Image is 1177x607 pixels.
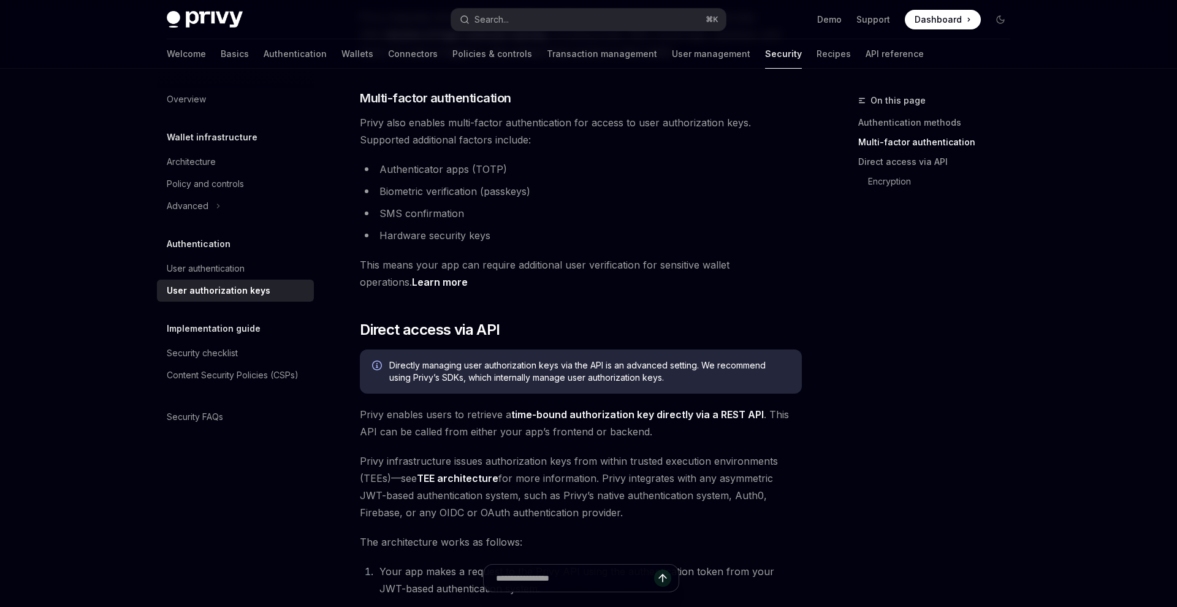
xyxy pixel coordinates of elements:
[858,113,1020,132] a: Authentication methods
[157,151,314,173] a: Architecture
[511,408,764,421] strong: time-bound authorization key directly via a REST API
[157,88,314,110] a: Overview
[991,10,1010,29] button: Toggle dark mode
[167,261,245,276] div: User authentication
[547,39,657,69] a: Transaction management
[654,570,671,587] button: Send message
[264,39,327,69] a: Authentication
[341,39,373,69] a: Wallets
[157,342,314,364] a: Security checklist
[167,346,238,361] div: Security checklist
[167,177,244,191] div: Policy and controls
[372,361,384,373] svg: Info
[858,152,1020,172] a: Direct access via API
[360,205,802,222] li: SMS confirmation
[221,39,249,69] a: Basics
[157,173,314,195] a: Policy and controls
[360,183,802,200] li: Biometric verification (passkeys)
[167,237,230,251] h5: Authentication
[167,155,216,169] div: Architecture
[858,132,1020,152] a: Multi-factor authentication
[672,39,750,69] a: User management
[157,280,314,302] a: User authorization keys
[167,283,270,298] div: User authorization keys
[360,406,802,440] span: Privy enables users to retrieve a . This API can be called from either your app’s frontend or bac...
[706,15,718,25] span: ⌘ K
[360,256,802,291] span: This means your app can require additional user verification for sensitive wallet operations.
[866,39,924,69] a: API reference
[167,321,261,336] h5: Implementation guide
[360,227,802,244] li: Hardware security keys
[360,114,802,148] span: Privy also enables multi-factor authentication for access to user authorization keys. Supported a...
[870,93,926,108] span: On this page
[167,410,223,424] div: Security FAQs
[167,39,206,69] a: Welcome
[388,39,438,69] a: Connectors
[167,368,299,383] div: Content Security Policies (CSPs)
[451,9,726,31] button: Search...⌘K
[417,472,498,485] a: TEE architecture
[360,90,511,107] span: Multi-factor authentication
[856,13,890,26] a: Support
[360,320,500,340] span: Direct access via API
[157,406,314,428] a: Security FAQs
[389,359,790,384] span: Directly managing user authorization keys via the API is an advanced setting. We recommend using ...
[157,364,314,386] a: Content Security Policies (CSPs)
[452,39,532,69] a: Policies & controls
[412,276,468,289] a: Learn more
[817,13,842,26] a: Demo
[765,39,802,69] a: Security
[360,161,802,178] li: Authenticator apps (TOTP)
[905,10,981,29] a: Dashboard
[167,11,243,28] img: dark logo
[474,12,509,27] div: Search...
[360,452,802,521] span: Privy infrastructure issues authorization keys from within trusted execution environments (TEEs)—...
[915,13,962,26] span: Dashboard
[167,92,206,107] div: Overview
[167,199,208,213] div: Advanced
[868,172,1020,191] a: Encryption
[817,39,851,69] a: Recipes
[157,258,314,280] a: User authentication
[360,533,802,551] span: The architecture works as follows:
[167,130,257,145] h5: Wallet infrastructure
